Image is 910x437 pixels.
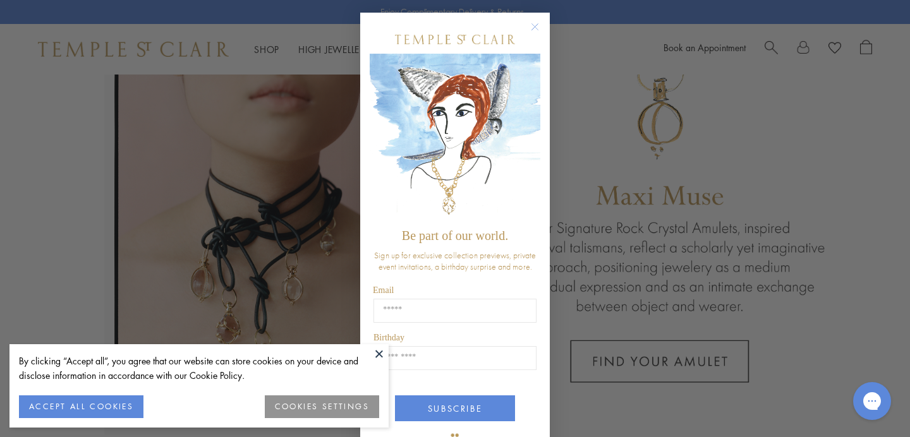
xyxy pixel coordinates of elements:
span: Email [373,285,394,295]
span: Sign up for exclusive collection previews, private event invitations, a birthday surprise and more. [374,249,536,272]
span: Be part of our world. [402,229,508,242]
input: Email [373,299,537,323]
button: COOKIES SETTINGS [265,395,379,418]
span: Birthday [373,333,404,342]
div: By clicking “Accept all”, you agree that our website can store cookies on your device and disclos... [19,354,379,383]
img: Temple St. Clair [395,35,515,44]
img: c4a9eb12-d91a-4d4a-8ee0-386386f4f338.jpeg [370,54,540,222]
button: SUBSCRIBE [395,395,515,421]
iframe: Gorgias live chat messenger [847,378,897,424]
button: ACCEPT ALL COOKIES [19,395,143,418]
button: Close dialog [533,25,549,41]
